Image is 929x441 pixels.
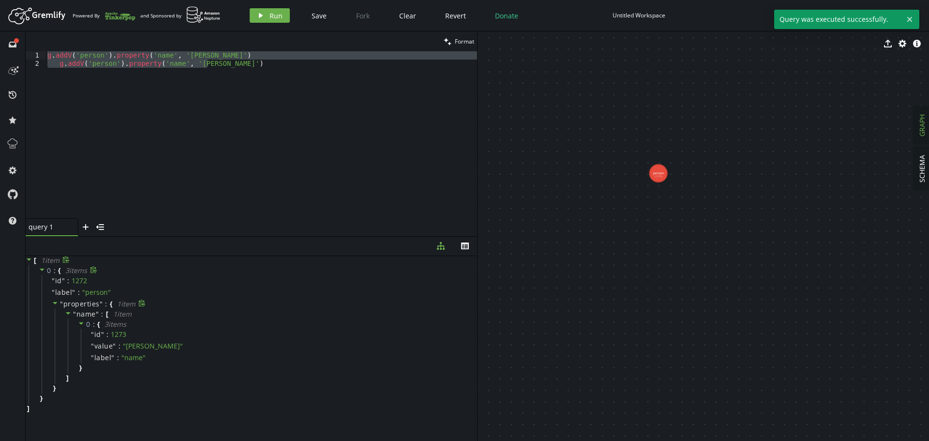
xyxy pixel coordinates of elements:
[106,330,108,339] span: :
[613,12,665,19] div: Untitled Workspace
[73,7,135,24] div: Powered By
[445,11,466,20] span: Revert
[399,11,416,20] span: Clear
[105,319,126,329] span: 3 item s
[348,8,377,23] button: Fork
[917,114,927,137] span: GRAPH
[55,276,62,285] span: id
[29,223,67,231] span: query 1
[917,155,927,182] span: SCHEMA
[52,276,55,285] span: "
[101,330,105,339] span: "
[63,299,100,308] span: properties
[100,299,103,308] span: "
[121,353,146,362] span: " name "
[270,11,283,20] span: Run
[47,266,51,275] span: 0
[72,276,87,285] div: 1272
[186,6,221,23] img: AWS Neptune
[356,11,370,20] span: Fork
[106,310,108,319] span: [
[76,309,96,319] span: name
[55,288,73,297] span: label
[495,11,518,20] span: Donate
[78,364,82,372] span: }
[82,288,111,297] span: " person "
[774,10,902,29] span: Query was executed successfully.
[117,299,135,308] span: 1 item
[113,309,132,319] span: 1 item
[67,276,69,285] span: :
[65,374,69,382] span: ]
[653,171,664,175] tspan: person
[91,330,94,339] span: "
[392,8,423,23] button: Clear
[455,37,474,46] span: Format
[54,266,56,275] span: :
[86,319,90,329] span: 0
[113,341,116,350] span: "
[62,276,65,285] span: "
[105,300,107,308] span: :
[78,288,80,297] span: :
[39,394,43,403] span: }
[441,31,477,51] button: Format
[140,6,221,25] div: and Sponsored by
[96,309,99,319] span: "
[110,300,112,308] span: {
[52,384,56,393] span: }
[94,353,112,362] span: label
[119,342,120,350] span: :
[60,299,63,308] span: "
[52,288,55,297] span: "
[72,288,75,297] span: "
[94,342,113,350] span: value
[101,310,104,319] span: :
[111,330,126,339] div: 1273
[91,341,94,350] span: "
[117,353,119,362] span: :
[91,353,94,362] span: "
[111,353,115,362] span: "
[65,266,87,275] span: 3 item s
[655,174,662,178] tspan: (1272)
[34,256,36,265] span: [
[58,266,60,275] span: {
[26,60,45,68] div: 2
[26,404,30,413] span: ]
[97,320,100,329] span: {
[26,51,45,60] div: 1
[438,8,473,23] button: Revert
[890,8,922,23] button: Sign In
[93,320,95,329] span: :
[94,330,101,339] span: id
[123,341,183,350] span: " [PERSON_NAME] "
[250,8,290,23] button: Run
[41,256,60,265] span: 1 item
[304,8,334,23] button: Save
[73,309,76,319] span: "
[312,11,327,20] span: Save
[488,8,525,23] button: Donate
